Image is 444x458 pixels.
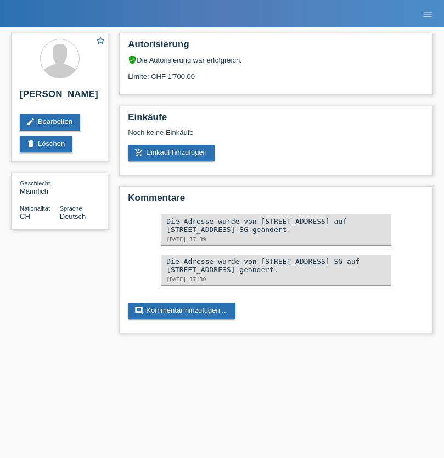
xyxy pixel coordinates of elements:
[128,303,235,319] a: commentKommentar hinzufügen ...
[134,306,143,315] i: comment
[166,236,386,242] div: [DATE] 17:39
[128,112,424,128] h2: Einkäufe
[134,148,143,157] i: add_shopping_cart
[20,212,30,220] span: Schweiz
[422,9,433,20] i: menu
[128,55,424,64] div: Die Autorisierung war erfolgreich.
[128,64,424,81] div: Limite: CHF 1'700.00
[20,179,60,195] div: Männlich
[20,180,50,186] span: Geschlecht
[166,257,386,274] div: Die Adresse wurde von [STREET_ADDRESS] SG auf [STREET_ADDRESS] geändert.
[417,10,439,17] a: menu
[166,217,386,234] div: Die Adresse wurde von [STREET_ADDRESS] auf [STREET_ADDRESS] SG geändert.
[128,128,424,145] div: Noch keine Einkäufe
[95,36,105,46] i: star_border
[166,276,386,282] div: [DATE] 17:30
[20,89,99,105] h2: [PERSON_NAME]
[26,139,35,148] i: delete
[26,117,35,126] i: edit
[60,212,86,220] span: Deutsch
[20,114,80,131] a: editBearbeiten
[20,136,72,152] a: deleteLöschen
[128,55,137,64] i: verified_user
[60,205,82,212] span: Sprache
[128,145,215,161] a: add_shopping_cartEinkauf hinzufügen
[20,205,50,212] span: Nationalität
[95,36,105,47] a: star_border
[128,39,424,55] h2: Autorisierung
[128,193,424,209] h2: Kommentare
